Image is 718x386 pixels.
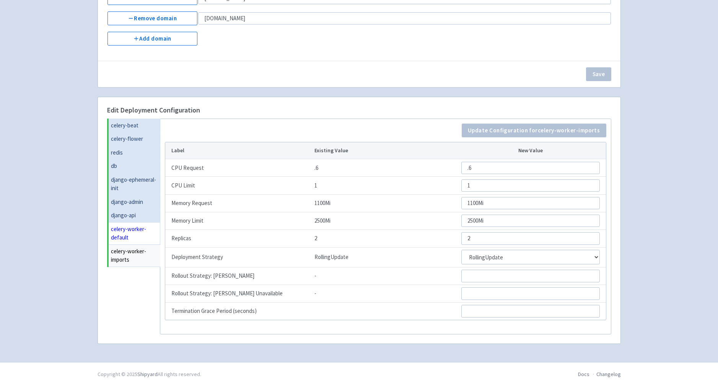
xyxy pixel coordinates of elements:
a: django-ephemeral-init [109,173,160,195]
a: redis [109,146,160,160]
input: CPU Request [461,162,600,174]
a: celery-flower [109,132,160,146]
input: Rollout Strategy: Max Surge [461,270,600,282]
th: Label [165,142,312,159]
td: - [312,285,459,302]
input: Edit domain [198,12,611,24]
td: - [312,267,459,285]
td: Deployment Strategy [165,248,312,267]
td: Rollout Strategy: [PERSON_NAME] [165,267,312,285]
td: 1100Mi [312,194,459,212]
a: django-admin [109,195,160,209]
td: CPU Limit [165,177,312,194]
td: 2500Mi [312,212,459,230]
a: Shipyard [137,371,158,378]
a: celery-worker-imports [109,244,160,267]
td: Termination Grace Period (seconds) [165,303,312,320]
td: Rollout Strategy: [PERSON_NAME] Unavailable [165,285,312,302]
input: Replicas [461,232,600,244]
td: 1 [312,177,459,194]
button: Save [586,67,611,81]
td: RollingUpdate [312,248,459,267]
td: CPU Request [165,159,312,177]
div: Copyright © 2025 All rights reserved. [98,370,201,378]
button: Remove domain [107,11,197,25]
button: Update Configuration forcelery-worker-imports [462,124,606,137]
a: Changelog [596,371,621,378]
td: Memory Request [165,194,312,212]
a: db [109,159,160,173]
input: CPU Limit [461,179,600,192]
input: Memory Request [461,197,600,209]
th: Existing Value [312,142,459,159]
td: .6 [312,159,459,177]
input: Termination Grace Period (seconds) [461,305,600,317]
td: 2 [312,230,459,247]
th: New Value [459,142,606,159]
input: Rollout Strategy: Max Unavailable [461,287,600,300]
input: Memory Limit [461,215,600,227]
td: Replicas [165,230,312,247]
button: Add domain [107,32,197,46]
td: Memory Limit [165,212,312,230]
a: django-api [109,208,160,222]
a: celery-worker-default [109,222,160,244]
h4: Edit Deployment Configuration [107,106,611,114]
a: celery-beat [109,119,160,132]
a: Docs [578,371,589,378]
